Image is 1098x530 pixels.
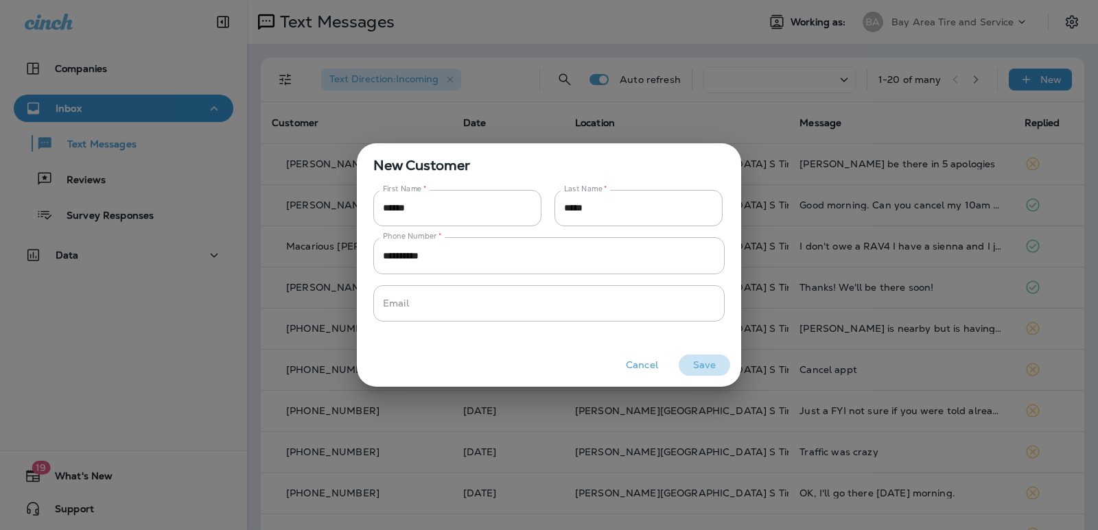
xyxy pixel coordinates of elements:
button: Cancel [616,354,668,376]
span: New Customer [357,143,741,176]
label: First Name [383,184,427,194]
button: Save [679,354,730,376]
label: Phone Number [383,231,441,241]
label: Last Name [564,184,607,194]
